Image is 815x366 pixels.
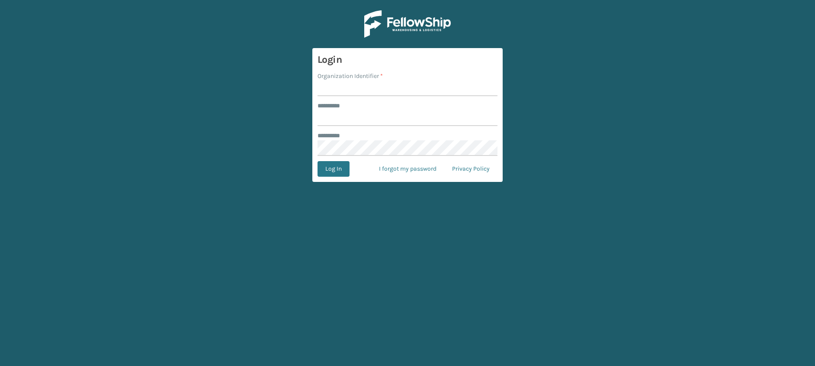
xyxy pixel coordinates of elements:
h3: Login [318,53,497,66]
button: Log In [318,161,350,177]
a: I forgot my password [371,161,444,177]
img: Logo [364,10,451,38]
label: Organization Identifier [318,71,383,81]
a: Privacy Policy [444,161,497,177]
